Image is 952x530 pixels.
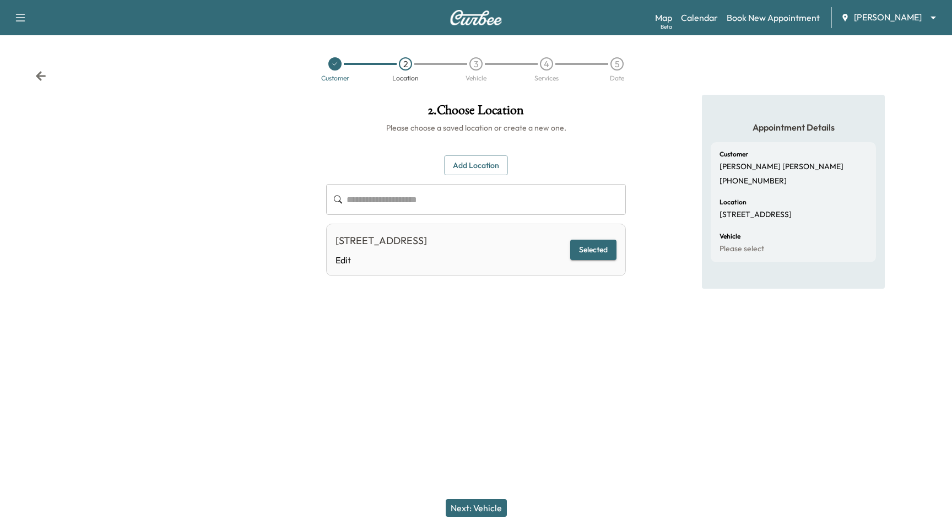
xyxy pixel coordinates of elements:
a: MapBeta [655,11,672,24]
div: 4 [540,57,553,71]
h6: Location [720,199,747,205]
div: [STREET_ADDRESS] [336,233,427,248]
h6: Customer [720,151,748,158]
h6: Vehicle [720,233,740,240]
div: Vehicle [466,75,486,82]
div: 5 [610,57,624,71]
div: Beta [661,23,672,31]
p: Please select [720,244,764,254]
button: Add Location [444,155,508,176]
div: Location [392,75,419,82]
h5: Appointment Details [711,121,876,133]
a: Book New Appointment [727,11,820,24]
a: Edit [336,253,427,267]
h6: Please choose a saved location or create a new one. [326,122,626,133]
a: Calendar [681,11,718,24]
p: [STREET_ADDRESS] [720,210,792,220]
div: Services [534,75,559,82]
span: [PERSON_NAME] [854,11,922,24]
p: [PERSON_NAME] [PERSON_NAME] [720,162,843,172]
img: Curbee Logo [450,10,502,25]
button: Next: Vehicle [446,499,507,517]
div: Customer [321,75,349,82]
div: Back [35,71,46,82]
div: 3 [469,57,483,71]
div: 2 [399,57,412,71]
p: [PHONE_NUMBER] [720,176,787,186]
h1: 2 . Choose Location [326,104,626,122]
button: Selected [570,240,616,260]
div: Date [610,75,624,82]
